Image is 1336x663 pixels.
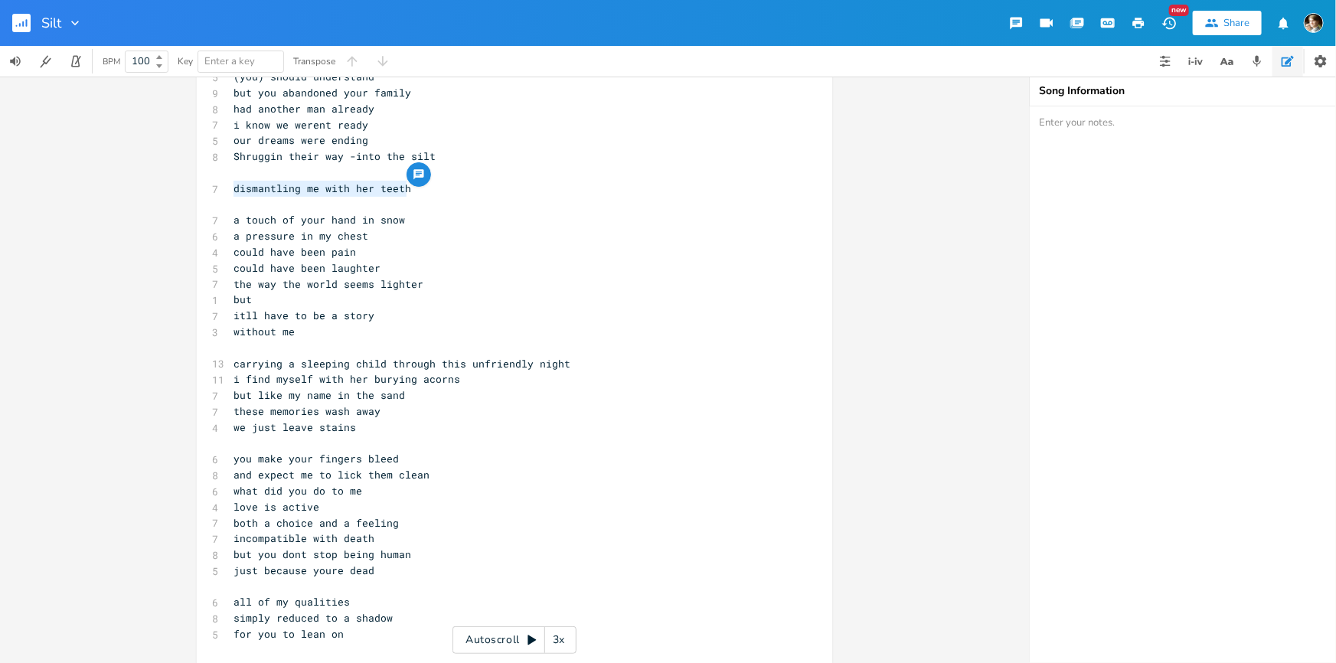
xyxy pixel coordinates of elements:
span: without me [234,325,295,338]
img: Robert Wise [1304,13,1324,33]
span: itll have to be a story [234,309,374,322]
span: dismantling me with her teeth [234,181,411,195]
span: carrying a sleeping child through this unfriendly night [234,357,570,371]
span: i find myself with her burying acorns [234,372,460,386]
span: and expect me to lick them clean [234,468,430,482]
span: but you dont stop being human [234,547,411,561]
span: incompatible with death [234,531,374,545]
span: but you abandoned your family [234,86,411,100]
div: BPM [103,57,120,66]
div: 3x [545,626,573,654]
span: these memories wash away [234,404,381,418]
span: simply reduced to a shadow [234,611,393,625]
span: both a choice and a feeling [234,516,399,530]
span: all of my qualities [234,595,350,609]
span: could have been laughter [234,261,381,275]
button: New [1154,9,1184,37]
span: what did you do to me [234,484,362,498]
div: Autoscroll [452,626,577,654]
span: Silt [41,16,61,30]
span: just because youre dead [234,563,374,577]
span: had another man already [234,102,374,116]
span: for you to lean on [234,627,344,641]
span: Enter a key [204,54,255,68]
span: you make your fingers bleed [234,452,399,465]
button: Share [1193,11,1262,35]
div: Key [178,57,193,66]
span: a pressure in my chest [234,229,368,243]
span: i know we werent ready [234,118,368,132]
span: but like my name in the sand [234,388,405,402]
span: Shruggin their way -into the silt [234,149,436,163]
span: could have been pain [234,245,356,259]
span: we just leave stains [234,420,356,434]
span: love is active [234,500,319,514]
span: the way the world seems lighter [234,277,423,291]
div: Share [1223,16,1249,30]
div: New [1169,5,1189,16]
span: a touch of your hand in snow [234,213,405,227]
div: Song Information [1039,86,1327,96]
span: but [234,292,252,306]
div: Transpose [293,57,335,66]
span: our dreams were ending [234,133,368,147]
